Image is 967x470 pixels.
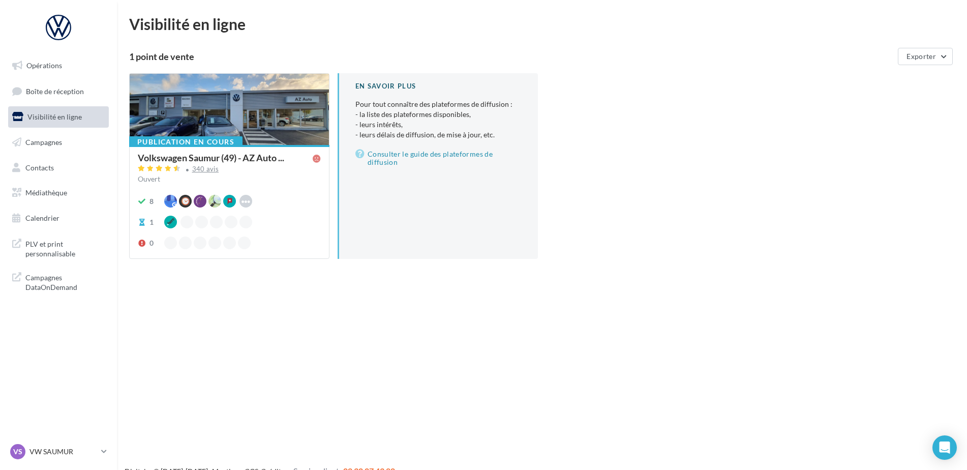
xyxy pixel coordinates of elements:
a: Calendrier [6,208,111,229]
span: Médiathèque [25,188,67,197]
span: Ouvert [138,174,160,183]
span: Volkswagen Saumur (49) - AZ Auto ... [138,153,284,162]
li: - leurs intérêts, [355,120,522,130]
div: Open Intercom Messenger [932,435,957,460]
div: 1 [149,217,154,227]
a: 340 avis [138,164,321,176]
a: Consulter le guide des plateformes de diffusion [355,148,522,168]
div: 8 [149,196,154,207]
a: Visibilité en ligne [6,106,111,128]
a: Campagnes [6,132,111,153]
a: Opérations [6,55,111,76]
div: En savoir plus [355,81,522,91]
span: Contacts [25,163,54,171]
a: Contacts [6,157,111,179]
a: Boîte de réception [6,80,111,102]
span: Exporter [906,52,936,61]
button: Exporter [898,48,953,65]
span: Calendrier [25,214,59,222]
span: Campagnes [25,138,62,146]
span: Boîte de réception [26,86,84,95]
li: - la liste des plateformes disponibles, [355,109,522,120]
div: 340 avis [192,166,219,172]
a: PLV et print personnalisable [6,233,111,263]
a: VS VW SAUMUR [8,442,109,461]
span: Opérations [26,61,62,70]
span: Visibilité en ligne [27,112,82,121]
p: VW SAUMUR [29,447,97,457]
span: PLV et print personnalisable [25,237,105,259]
div: 1 point de vente [129,52,894,61]
span: VS [13,447,22,457]
p: Pour tout connaître des plateformes de diffusion : [355,99,522,140]
a: Médiathèque [6,182,111,203]
a: Campagnes DataOnDemand [6,267,111,297]
div: Visibilité en ligne [129,16,955,32]
div: Publication en cours [129,136,243,148]
span: Campagnes DataOnDemand [25,271,105,292]
li: - leurs délais de diffusion, de mise à jour, etc. [355,130,522,140]
div: 0 [149,238,154,248]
